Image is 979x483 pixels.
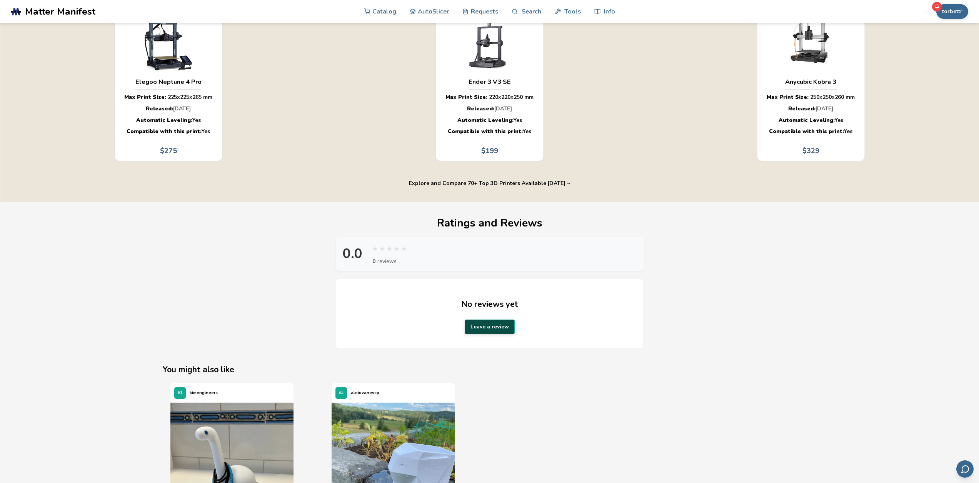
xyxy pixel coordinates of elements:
strong: Compatible with this print: [127,128,202,135]
strong: Released: [467,105,494,112]
div: Yes [767,128,855,135]
span: ★ [387,243,392,253]
img: Anycubic Kobra 3 [771,11,851,70]
button: Explore and Compare 70+ Top 3D Printers Available [DATE] → [409,180,570,187]
span: ★ [394,243,400,253]
span: $ 199 [481,147,498,155]
h2: You might also like [163,364,816,376]
div: Yes [445,128,534,135]
span: ★ [379,243,385,253]
div: 0.0 [341,246,364,261]
button: torbettr [936,4,968,19]
button: Leave a review [465,320,515,334]
strong: Automatic Leveling: [457,117,514,124]
button: Elegoo Neptune 4 ProElegoo Neptune 4 ProMax Print Size: 225x225x265 mmReleased:[DATE]Automatic Le... [114,5,222,161]
span: $ 329 [802,147,819,155]
h1: No reviews yet [461,298,518,310]
div: Yes [124,128,212,135]
strong: Automatic Leveling: [779,117,835,124]
strong: Max Print Size: [445,93,487,101]
span: $ 275 [160,147,177,155]
p: reviews [372,257,409,265]
img: Elegoo Neptune 4 Pro [128,11,208,70]
div: Yes [445,117,534,124]
div: 220 x 220 x 250 mm [445,93,534,101]
span: [DATE] [816,105,833,112]
strong: Released: [788,105,816,112]
strong: Max Print Size: [767,93,809,101]
strong: Compatible with this print: [769,128,844,135]
span: [DATE] [173,105,191,112]
span: [DATE] [494,105,512,112]
strong: Automatic Leveling: [136,117,192,124]
div: 225 x 225 x 265 mm [124,93,212,101]
button: Anycubic Kobra 3Anycubic Kobra 3Max Print Size: 250x250x260 mmReleased:[DATE]Automatic Leveling:Y... [757,5,865,161]
span: AL [339,391,344,396]
h3: Anycubic Kobra 3 [785,78,836,86]
strong: 0 [372,257,375,265]
span: Matter Manifest [25,6,95,17]
span: ★ [372,243,378,253]
h1: Ratings and Reviews [336,217,644,229]
button: Send feedback via email [956,460,974,478]
strong: Max Print Size: [124,93,166,101]
div: 250 x 250 x 260 mm [767,93,855,101]
span: ★ [401,243,407,253]
div: Yes [124,117,212,124]
h3: Ender 3 V3 SE [469,78,511,86]
p: kimengineers [190,389,218,397]
strong: Compatible with this print: [448,128,523,135]
div: Yes [767,117,855,124]
img: Ender 3 V3 SE [450,11,529,70]
strong: Released: [146,105,173,112]
span: KI [178,391,182,396]
p: aleiovanevcp [351,389,379,397]
button: Ender 3 V3 SEEnder 3 V3 SEMax Print Size: 220x220x250 mmReleased:[DATE]Automatic Leveling:YesComp... [435,5,544,161]
h3: Elegoo Neptune 4 Pro [135,78,202,86]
